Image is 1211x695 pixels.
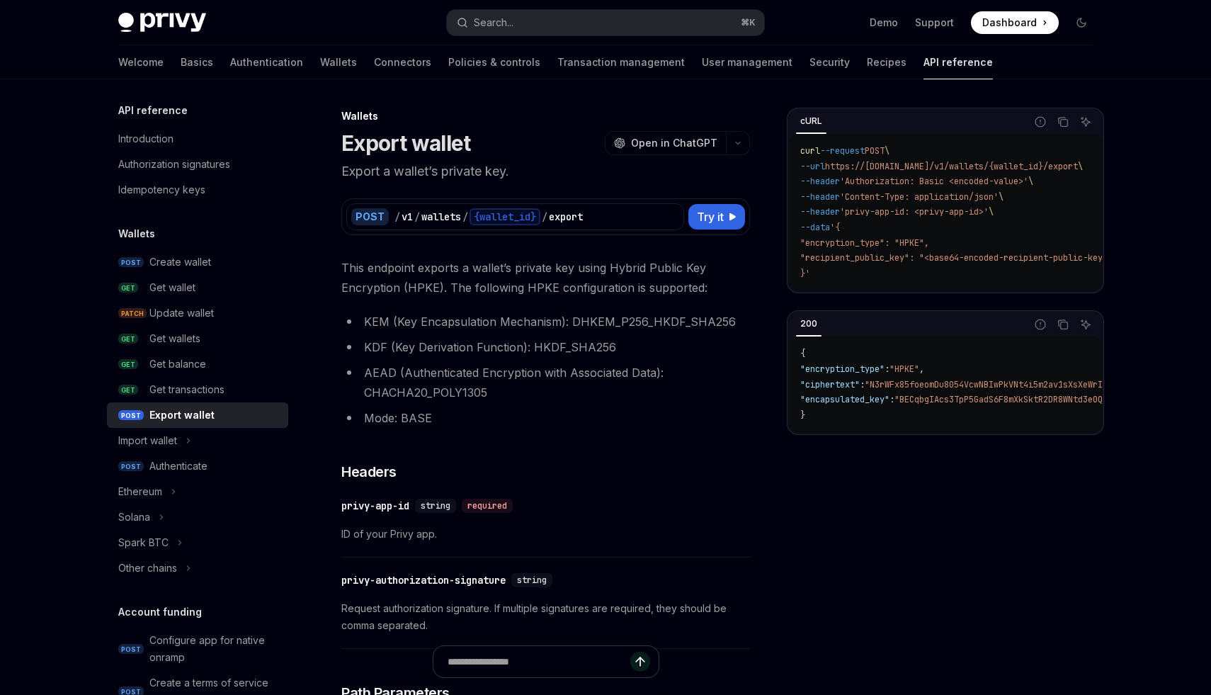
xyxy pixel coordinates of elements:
div: Get wallets [149,330,200,347]
h5: API reference [118,102,188,119]
div: Configure app for native onramp [149,632,280,666]
span: "HPKE" [889,363,919,375]
a: Introduction [107,126,288,152]
div: Import wallet [118,432,177,449]
span: Open in ChatGPT [631,136,717,150]
a: GETGet wallets [107,326,288,351]
span: \ [999,191,1004,203]
span: } [800,409,805,421]
div: 200 [796,315,821,332]
button: Toggle Solana section [107,504,288,530]
div: POST [351,208,389,225]
button: Copy the contents from the code block [1054,113,1072,131]
a: POSTConfigure app for native onramp [107,628,288,670]
span: "recipient_public_key": "<base64-encoded-recipient-public-key>" [800,252,1113,264]
button: Toggle Spark BTC section [107,530,288,555]
span: Request authorization signature. If multiple signatures are required, they should be comma separa... [341,600,750,634]
button: Ask AI [1076,113,1095,131]
span: : [885,363,889,375]
span: --request [820,145,865,157]
span: "encryption_type": "HPKE", [800,237,929,249]
span: Dashboard [982,16,1037,30]
h5: Wallets [118,225,155,242]
span: Headers [341,462,397,482]
a: API reference [923,45,993,79]
span: '{ [830,222,840,233]
li: Mode: BASE [341,408,750,428]
span: \ [989,206,994,217]
a: Support [915,16,954,30]
div: Introduction [118,130,174,147]
div: / [414,210,420,224]
div: Other chains [118,560,177,577]
span: 'Content-Type: application/json' [840,191,999,203]
span: PATCH [118,308,147,319]
li: AEAD (Authenticated Encryption with Associated Data): CHACHA20_POLY1305 [341,363,750,402]
button: Open search [447,10,764,35]
div: Authorization signatures [118,156,230,173]
span: --header [800,191,840,203]
a: POSTExport wallet [107,402,288,428]
span: string [421,500,450,512]
span: \ [885,145,889,157]
div: Get balance [149,356,206,373]
button: Copy the contents from the code block [1054,315,1072,334]
a: Idempotency keys [107,177,288,203]
div: Spark BTC [118,534,169,551]
span: Try it [697,208,724,225]
div: export [549,210,583,224]
span: "ciphertext" [800,379,860,390]
span: ⌘ K [741,17,756,28]
span: string [517,575,547,586]
span: \ [1028,176,1033,187]
span: : [889,394,894,405]
span: GET [118,385,138,395]
span: --data [800,222,830,233]
a: Dashboard [971,11,1059,34]
span: POST [118,461,144,472]
span: POST [118,644,144,655]
button: Send message [630,652,650,672]
span: GET [118,359,138,370]
span: }' [800,268,810,279]
span: --header [800,206,840,217]
div: Ethereum [118,483,162,500]
span: 'privy-app-id: <privy-app-id>' [840,206,989,217]
h1: Export wallet [341,130,470,156]
span: https://[DOMAIN_NAME]/v1/wallets/{wallet_id}/export [825,161,1078,172]
button: Report incorrect code [1031,315,1050,334]
span: \ [1078,161,1083,172]
span: This endpoint exports a wallet’s private key using Hybrid Public Key Encryption (HPKE). The follo... [341,258,750,298]
a: GETGet balance [107,351,288,377]
h5: Account funding [118,604,202,621]
span: GET [118,334,138,344]
a: Recipes [867,45,906,79]
div: / [462,210,468,224]
button: Toggle dark mode [1070,11,1093,34]
div: v1 [402,210,413,224]
button: Toggle Import wallet section [107,428,288,453]
span: "N3rWFx85foeomDu8054VcwNBIwPkVNt4i5m2av1sXsXeWrIicVGwutFist12MmnI" [865,379,1192,390]
div: / [394,210,400,224]
div: Create wallet [149,254,211,271]
span: "encryption_type" [800,363,885,375]
div: Solana [118,509,150,526]
div: privy-authorization-signature [341,573,506,587]
span: POST [865,145,885,157]
div: / [542,210,547,224]
span: "encapsulated_key" [800,394,889,405]
span: POST [118,410,144,421]
div: Search... [474,14,513,31]
a: POSTAuthenticate [107,453,288,479]
a: PATCHUpdate wallet [107,300,288,326]
div: required [462,499,513,513]
button: Toggle Other chains section [107,555,288,581]
a: Transaction management [557,45,685,79]
a: Policies & controls [448,45,540,79]
a: Basics [181,45,213,79]
a: Authentication [230,45,303,79]
button: Toggle Ethereum section [107,479,288,504]
button: Try it [688,204,745,230]
a: Connectors [374,45,431,79]
a: User management [702,45,792,79]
